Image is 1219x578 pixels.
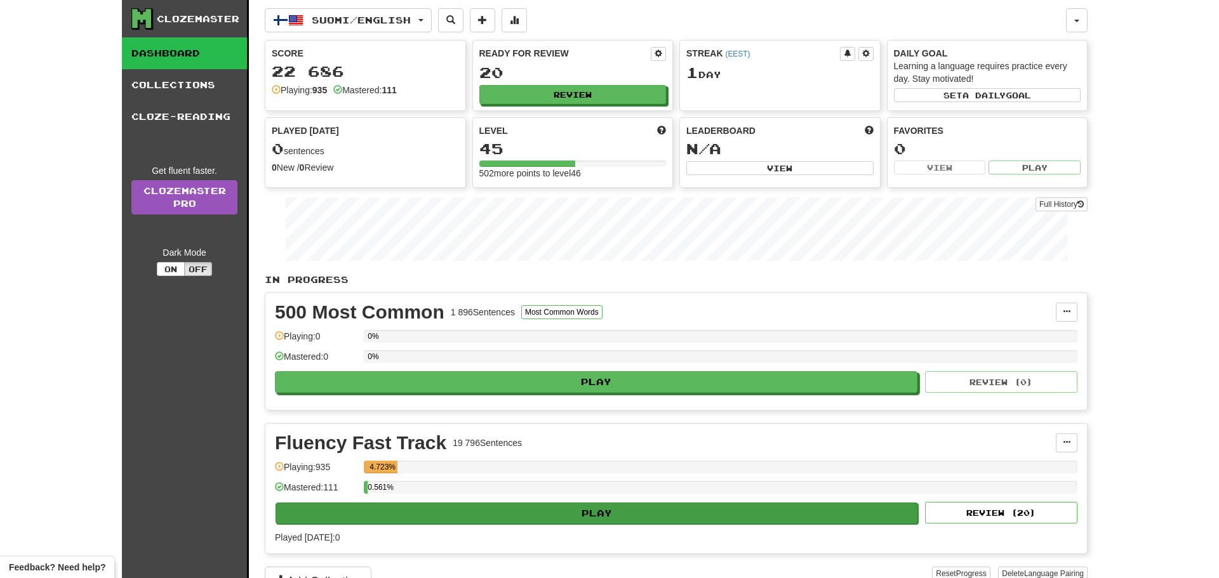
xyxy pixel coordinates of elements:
[686,161,874,175] button: View
[272,162,277,173] strong: 0
[275,532,340,542] span: Played [DATE]: 0
[686,140,721,157] span: N/A
[275,461,357,482] div: Playing: 935
[275,433,446,452] div: Fluency Fast Track
[272,141,459,157] div: sentences
[451,306,515,319] div: 1 896 Sentences
[1036,197,1088,211] button: Full History
[1024,569,1084,578] span: Language Pairing
[894,88,1081,102] button: Seta dailygoal
[131,180,237,214] a: ClozemasterPro
[963,91,1006,100] span: a daily
[502,8,527,32] button: More stats
[184,262,212,276] button: Off
[265,273,1088,286] p: In Progress
[9,561,105,574] span: Open feedback widget
[479,124,508,137] span: Level
[453,437,522,449] div: 19 796 Sentences
[312,85,327,95] strong: 935
[275,371,917,393] button: Play
[300,162,305,173] strong: 0
[686,124,756,137] span: Leaderboard
[275,330,357,351] div: Playing: 0
[275,481,357,502] div: Mastered: 111
[894,141,1081,157] div: 0
[272,47,459,60] div: Score
[272,161,459,174] div: New / Review
[122,101,247,133] a: Cloze-Reading
[157,262,185,276] button: On
[894,60,1081,85] div: Learning a language requires practice every day. Stay motivated!
[272,84,327,96] div: Playing:
[521,305,603,319] button: Most Common Words
[925,502,1077,523] button: Review (20)
[725,49,750,58] a: (EEST)
[686,63,698,81] span: 1
[470,8,495,32] button: Add sentence to collection
[894,47,1081,60] div: Daily Goal
[956,569,987,578] span: Progress
[131,246,237,259] div: Dark Mode
[276,502,918,524] button: Play
[265,8,432,32] button: Suomi/English
[479,47,651,60] div: Ready for Review
[272,140,284,157] span: 0
[382,85,396,95] strong: 111
[312,15,411,25] span: Suomi / English
[479,141,667,157] div: 45
[131,164,237,177] div: Get fluent faster.
[479,167,667,180] div: 502 more points to level 46
[479,85,667,104] button: Review
[333,84,397,96] div: Mastered:
[157,13,239,25] div: Clozemaster
[894,124,1081,137] div: Favorites
[272,63,459,79] div: 22 686
[989,161,1081,174] button: Play
[122,37,247,69] a: Dashboard
[275,303,444,322] div: 500 Most Common
[865,124,874,137] span: This week in points, UTC
[122,69,247,101] a: Collections
[438,8,463,32] button: Search sentences
[479,65,667,81] div: 20
[368,461,397,473] div: 4.723%
[275,350,357,371] div: Mastered: 0
[657,124,666,137] span: Score more points to level up
[686,65,874,81] div: Day
[894,161,986,174] button: View
[686,47,840,60] div: Streak
[272,124,339,137] span: Played [DATE]
[925,371,1077,393] button: Review (0)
